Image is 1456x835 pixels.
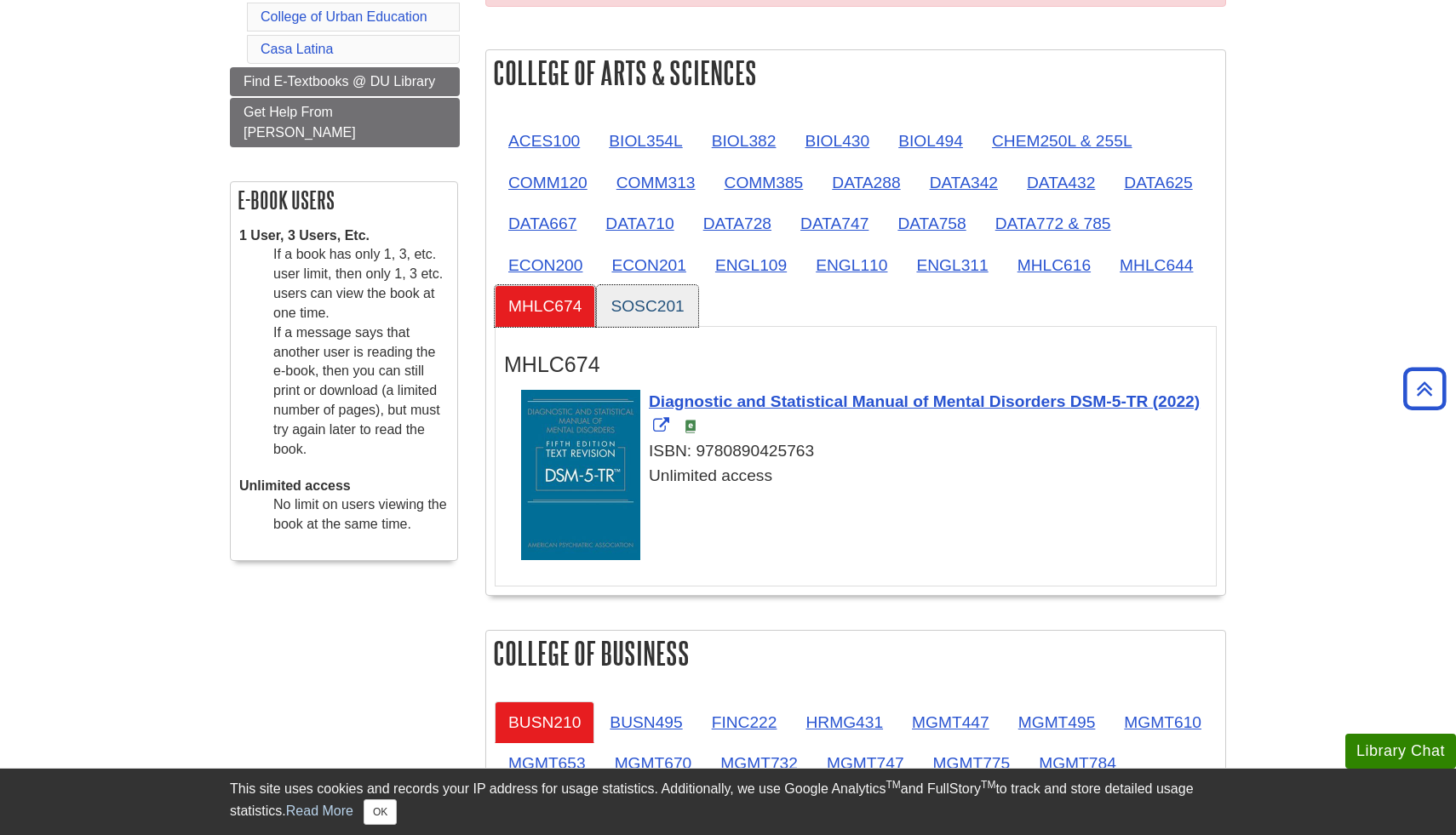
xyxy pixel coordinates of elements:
dd: If a book has only 1, 3, etc. user limit, then only 1, 3 etc. users can view the book at one time... [273,245,449,459]
dt: Unlimited access [239,477,449,496]
a: MGMT447 [898,701,1003,743]
a: MGMT732 [707,742,811,784]
h3: MHLC674 [504,352,1207,377]
a: MGMT653 [495,742,599,784]
a: ECON200 [495,244,596,286]
a: Find E-Textbooks @ DU Library [230,67,460,96]
a: DATA288 [818,162,914,203]
a: SOSC201 [597,285,697,327]
sup: TM [886,779,900,791]
a: HRMG431 [792,701,897,743]
a: MGMT495 [1005,701,1109,743]
a: DATA667 [495,203,590,244]
a: ECON201 [598,244,699,286]
a: BUSN495 [596,701,696,743]
a: MHLC616 [1004,244,1104,286]
a: ACES100 [495,120,593,162]
a: DATA758 [884,203,979,244]
a: COMM385 [711,162,817,203]
a: DATA432 [1013,162,1109,203]
a: Read More [286,804,353,818]
sup: TM [981,779,995,791]
a: Back to Top [1397,377,1452,400]
a: MHLC674 [495,285,595,327]
a: CHEM250L & 255L [978,120,1146,162]
a: MGMT747 [813,742,918,784]
button: Close [364,799,397,825]
a: DATA342 [916,162,1012,203]
button: Library Chat [1345,734,1456,769]
a: BIOL430 [791,120,883,162]
a: COMM313 [603,162,709,203]
img: Cover Art [521,390,640,560]
a: Get Help From [PERSON_NAME] [230,98,460,147]
div: Unlimited access [521,464,1207,489]
a: MGMT775 [920,742,1024,784]
a: College of Urban Education [261,9,427,24]
img: e-Book [684,420,697,433]
div: This site uses cookies and records your IP address for usage statistics. Additionally, we use Goo... [230,779,1226,825]
a: Casa Latina [261,42,333,56]
span: Diagnostic and Statistical Manual of Mental Disorders DSM-5-TR (2022) [649,392,1200,410]
div: ISBN: 9780890425763 [521,439,1207,464]
h2: College of Business [486,631,1225,676]
dd: No limit on users viewing the book at the same time. [273,495,449,535]
a: BIOL354L [595,120,696,162]
a: COMM120 [495,162,601,203]
a: DATA728 [690,203,785,244]
a: BIOL494 [885,120,977,162]
span: Get Help From [PERSON_NAME] [244,105,356,140]
a: BUSN210 [495,701,594,743]
a: BIOL382 [698,120,790,162]
a: FINC222 [698,701,791,743]
dt: 1 User, 3 Users, Etc. [239,226,449,246]
a: ENGL110 [802,244,901,286]
a: Link opens in new window [649,392,1200,435]
h2: E-book Users [231,182,457,218]
a: MGMT784 [1025,742,1130,784]
a: DATA625 [1110,162,1206,203]
a: DATA747 [787,203,882,244]
a: MGMT610 [1110,701,1215,743]
h2: College of Arts & Sciences [486,50,1225,95]
a: DATA772 & 785 [982,203,1125,244]
a: ENGL109 [702,244,800,286]
a: DATA710 [592,203,687,244]
a: MHLC644 [1106,244,1207,286]
a: ENGL311 [903,244,1001,286]
span: Find E-Textbooks @ DU Library [244,74,435,89]
a: MGMT670 [601,742,706,784]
